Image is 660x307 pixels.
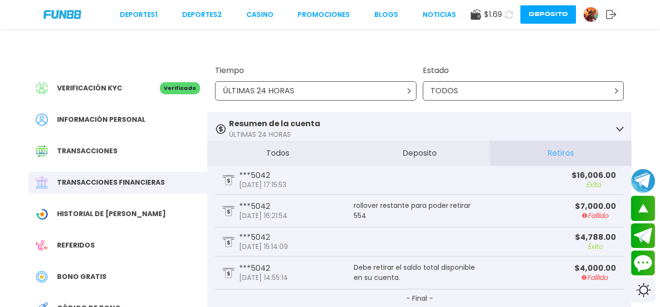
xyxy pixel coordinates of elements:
[239,243,288,250] p: [DATE] 15:14:09
[631,168,655,193] button: Join telegram channel
[423,65,624,76] p: Estado
[223,85,294,97] p: ÚLTIMAS 24 HORAS
[229,118,320,130] p: Resumen de la cuenta
[29,77,207,99] a: Verificación KYCVerificado
[430,85,458,97] p: TODOS
[207,141,349,166] button: Todos
[349,141,490,166] button: Deposito
[182,10,222,20] a: Deportes2
[574,274,616,281] p: Fallido
[120,10,158,20] a: Deportes1
[423,10,456,20] a: NOTICIAS
[36,176,48,189] img: Financial Transaction
[229,130,320,140] p: ÚLTIMAS 24 HORAS
[374,10,398,20] a: BLOGS
[36,239,48,251] img: Referral
[239,274,288,281] p: [DATE] 14:55:14
[484,9,502,20] span: $ 1.69
[298,10,350,20] a: Promociones
[631,278,655,302] div: Switch theme
[215,65,416,76] p: Tiempo
[36,208,48,220] img: Wagering Transaction
[575,203,616,210] p: $ 7,000.00
[239,181,287,188] p: [DATE] 17:15:53
[57,115,145,125] span: Información personal
[29,234,207,256] a: ReferralReferidos
[520,5,576,24] button: Depósito
[575,243,616,250] p: Éxito
[160,82,200,94] p: Verificado
[490,141,631,166] button: Retiros
[354,201,485,221] p: rollover restante para poder retirar 554
[57,83,122,93] span: Verificación KYC
[575,234,616,241] p: $ 4,788.00
[239,212,287,219] p: [DATE] 16:21:54
[36,114,48,126] img: Personal
[43,10,81,18] img: Company Logo
[57,240,95,250] span: Referidos
[631,250,655,276] button: Contact customer service
[575,212,616,219] p: Fallido
[574,264,616,272] p: $ 4,000.00
[631,196,655,221] button: scroll up
[354,263,485,283] p: Debe retirar el saldo total disponible en su cuenta.
[36,271,48,283] img: Free Bonus
[583,7,606,22] a: Avatar
[246,10,273,20] a: CASINO
[57,272,106,282] span: Bono Gratis
[29,140,207,162] a: Transaction HistoryTransacciones
[57,146,117,156] span: Transacciones
[29,109,207,131] a: PersonalInformación personal
[631,223,655,249] button: Join telegram
[572,181,616,188] p: Éxito
[572,172,616,179] p: $ 16,006.00
[36,145,48,157] img: Transaction History
[29,266,207,288] a: Free BonusBono Gratis
[584,7,598,22] img: Avatar
[29,203,207,225] a: Wagering TransactionHistorial de [PERSON_NAME]
[29,172,207,193] a: Financial TransactionTransacciones financieras
[57,177,165,188] span: Transacciones financieras
[57,209,166,219] span: Historial de [PERSON_NAME]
